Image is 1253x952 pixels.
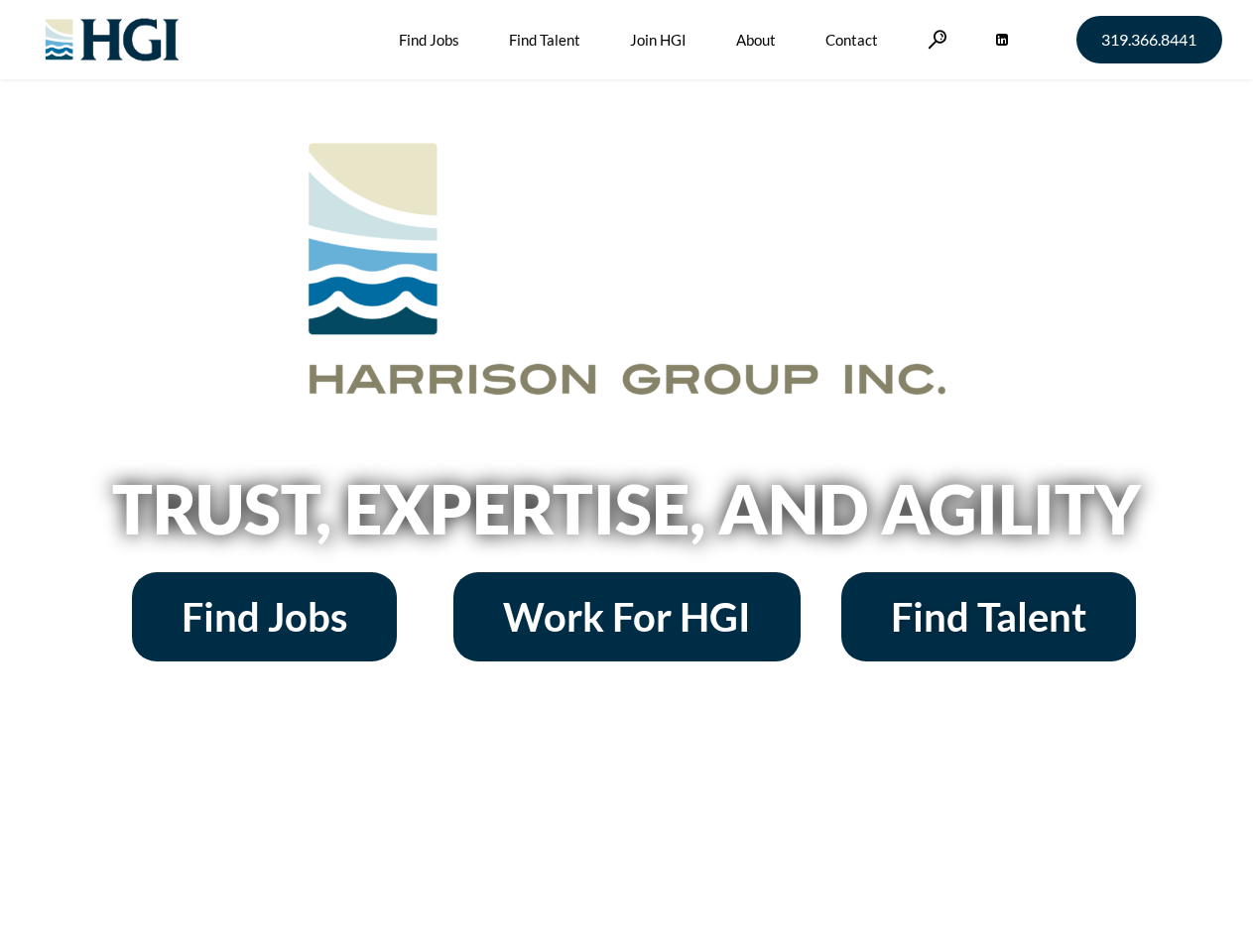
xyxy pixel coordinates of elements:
a: 319.366.8441 [1076,16,1222,63]
span: Find Jobs [182,597,347,637]
a: Find Jobs [132,572,397,661]
a: Search [928,30,947,49]
span: 319.366.8441 [1101,32,1196,48]
a: Work For HGI [453,572,801,661]
a: Find Talent [841,572,1136,661]
span: Find Talent [891,597,1086,637]
h2: Trust, Expertise, and Agility [62,475,1192,542]
span: Work For HGI [503,597,751,637]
